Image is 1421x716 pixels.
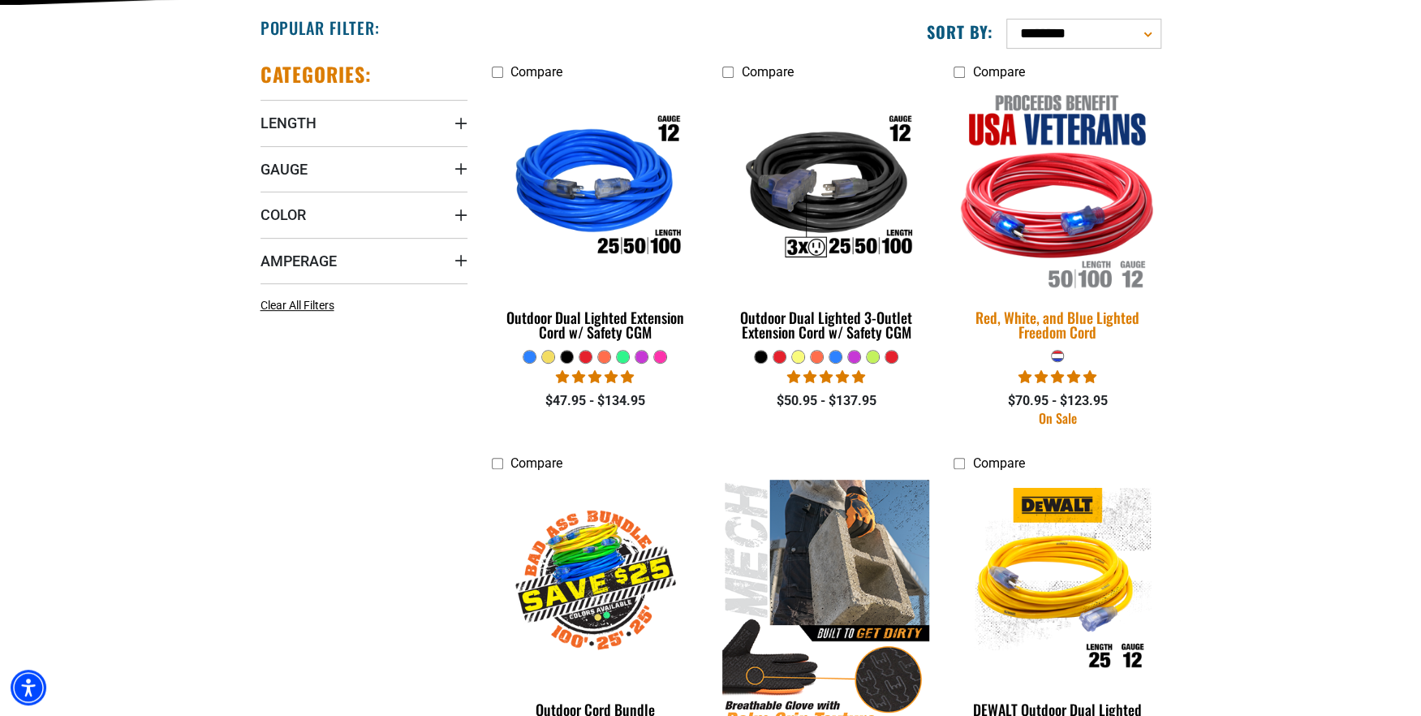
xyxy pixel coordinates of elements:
[261,62,372,87] h2: Categories:
[261,205,306,224] span: Color
[972,64,1024,80] span: Compare
[722,391,929,411] div: $50.95 - $137.95
[722,88,929,349] a: Outdoor Dual Lighted 3-Outlet Extension Cord w/ Safety CGM Outdoor Dual Lighted 3-Outlet Extensio...
[261,17,380,38] h2: Popular Filter:
[261,114,316,132] span: Length
[261,299,334,312] span: Clear All Filters
[972,455,1024,471] span: Compare
[510,455,562,471] span: Compare
[1018,369,1096,385] span: 5.00 stars
[722,310,929,339] div: Outdoor Dual Lighted 3-Outlet Extension Cord w/ Safety CGM
[927,21,993,42] label: Sort by:
[954,310,1160,339] div: Red, White, and Blue Lighted Freedom Cord
[261,146,467,192] summary: Gauge
[954,88,1160,349] a: Red, White, and Blue Lighted Freedom Cord Red, White, and Blue Lighted Freedom Cord
[944,85,1171,293] img: Red, White, and Blue Lighted Freedom Cord
[510,64,562,80] span: Compare
[261,252,337,270] span: Amperage
[954,391,1160,411] div: $70.95 - $123.95
[261,192,467,237] summary: Color
[261,100,467,145] summary: Length
[492,310,699,339] div: Outdoor Dual Lighted Extension Cord w/ Safety CGM
[724,96,928,283] img: Outdoor Dual Lighted 3-Outlet Extension Cord w/ Safety CGM
[493,487,697,674] img: Outdoor Cord Bundle
[261,160,308,179] span: Gauge
[492,391,699,411] div: $47.95 - $134.95
[492,88,699,349] a: Outdoor Dual Lighted Extension Cord w/ Safety CGM Outdoor Dual Lighted Extension Cord w/ Safety CGM
[741,64,793,80] span: Compare
[787,369,865,385] span: 4.80 stars
[261,297,341,314] a: Clear All Filters
[261,238,467,283] summary: Amperage
[493,96,697,283] img: Outdoor Dual Lighted Extension Cord w/ Safety CGM
[954,412,1160,425] div: On Sale
[955,487,1160,674] img: DEWALT Outdoor Dual Lighted Extension Cord
[11,670,46,705] div: Accessibility Menu
[556,369,634,385] span: 4.81 stars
